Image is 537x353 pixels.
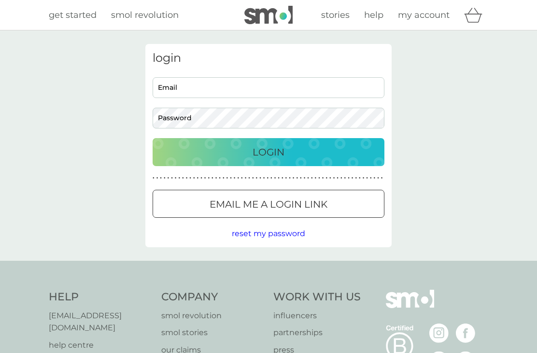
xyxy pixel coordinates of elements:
[111,8,179,22] a: smol revolution
[168,176,170,181] p: ●
[230,176,232,181] p: ●
[321,10,350,20] span: stories
[333,176,335,181] p: ●
[364,10,383,20] span: help
[329,176,331,181] p: ●
[429,324,449,343] img: visit the smol Instagram page
[364,8,383,22] a: help
[344,176,346,181] p: ●
[175,176,177,181] p: ●
[210,197,327,212] p: Email me a login link
[348,176,350,181] p: ●
[285,176,287,181] p: ●
[278,176,280,181] p: ●
[161,290,264,305] h4: Company
[322,176,324,181] p: ●
[321,8,350,22] a: stories
[282,176,283,181] p: ●
[232,227,305,240] button: reset my password
[49,8,97,22] a: get started
[248,176,250,181] p: ●
[293,176,295,181] p: ●
[464,5,488,25] div: basket
[197,176,199,181] p: ●
[270,176,272,181] p: ●
[289,176,291,181] p: ●
[337,176,339,181] p: ●
[200,176,202,181] p: ●
[318,176,320,181] p: ●
[325,176,327,181] p: ●
[256,176,258,181] p: ●
[245,176,247,181] p: ●
[49,290,152,305] h4: Help
[153,190,384,218] button: Email me a login link
[160,176,162,181] p: ●
[193,176,195,181] p: ●
[232,229,305,238] span: reset my password
[215,176,217,181] p: ●
[315,176,317,181] p: ●
[164,176,166,181] p: ●
[226,176,228,181] p: ●
[352,176,353,181] p: ●
[182,176,184,181] p: ●
[153,176,155,181] p: ●
[49,339,152,352] a: help centre
[161,310,264,322] a: smol revolution
[370,176,372,181] p: ●
[186,176,188,181] p: ●
[311,176,313,181] p: ●
[381,176,383,181] p: ●
[377,176,379,181] p: ●
[208,176,210,181] p: ●
[178,176,180,181] p: ●
[355,176,357,181] p: ●
[300,176,302,181] p: ●
[307,176,309,181] p: ●
[398,8,450,22] a: my account
[161,326,264,339] a: smol stories
[259,176,261,181] p: ●
[273,290,361,305] h4: Work With Us
[304,176,306,181] p: ●
[171,176,173,181] p: ●
[204,176,206,181] p: ●
[359,176,361,181] p: ●
[111,10,179,20] span: smol revolution
[386,290,434,323] img: smol
[49,310,152,334] a: [EMAIL_ADDRESS][DOMAIN_NAME]
[153,138,384,166] button: Login
[223,176,225,181] p: ●
[219,176,221,181] p: ●
[49,10,97,20] span: get started
[398,10,450,20] span: my account
[273,326,361,339] a: partnerships
[153,51,384,65] h3: login
[340,176,342,181] p: ●
[374,176,376,181] p: ●
[241,176,243,181] p: ●
[263,176,265,181] p: ●
[212,176,213,181] p: ●
[156,176,158,181] p: ●
[244,6,293,24] img: smol
[234,176,236,181] p: ●
[363,176,365,181] p: ●
[237,176,239,181] p: ●
[253,144,284,160] p: Login
[252,176,254,181] p: ●
[273,310,361,322] a: influencers
[274,176,276,181] p: ●
[366,176,368,181] p: ●
[296,176,298,181] p: ●
[267,176,268,181] p: ●
[189,176,191,181] p: ●
[456,324,475,343] img: visit the smol Facebook page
